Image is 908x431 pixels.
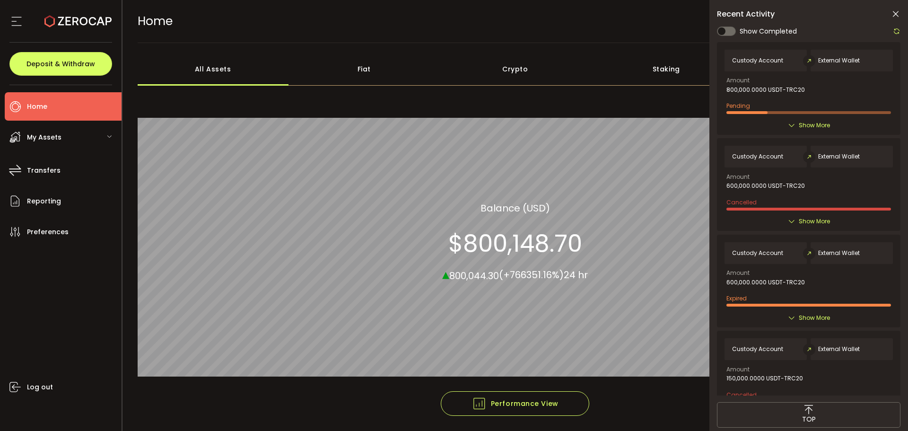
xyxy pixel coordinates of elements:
[798,329,908,431] iframe: Chat Widget
[449,269,499,282] span: 800,044.30
[448,229,582,257] section: $800,148.70
[27,380,53,394] span: Log out
[732,250,783,256] span: Custody Account
[472,396,559,411] span: Performance View
[499,268,564,281] span: (+766351.16%)
[726,174,750,180] span: Amount
[799,121,830,130] span: Show More
[564,268,588,281] span: 24 hr
[27,164,61,177] span: Transfers
[27,194,61,208] span: Reporting
[288,53,440,86] div: Fiat
[440,53,591,86] div: Crypto
[732,153,783,160] span: Custody Account
[726,279,805,286] span: 600,000.0000 USDT-TRC20
[726,78,750,83] span: Amount
[726,391,757,399] span: Cancelled
[818,57,860,64] span: External Wallet
[726,375,803,382] span: 150,000.0000 USDT-TRC20
[138,53,289,86] div: All Assets
[726,270,750,276] span: Amount
[726,294,747,302] span: Expired
[27,100,47,114] span: Home
[717,10,775,18] span: Recent Activity
[726,367,750,372] span: Amount
[480,201,550,215] section: Balance (USD)
[726,198,757,206] span: Cancelled
[732,346,783,352] span: Custody Account
[740,26,797,36] span: Show Completed
[9,52,112,76] button: Deposit & Withdraw
[27,225,69,239] span: Preferences
[27,131,61,144] span: My Assets
[138,13,173,29] span: Home
[799,313,830,323] span: Show More
[726,102,750,110] span: Pending
[26,61,95,67] span: Deposit & Withdraw
[726,87,805,93] span: 800,000.0000 USDT-TRC20
[726,183,805,189] span: 600,000.0000 USDT-TRC20
[799,217,830,226] span: Show More
[818,250,860,256] span: External Wallet
[818,153,860,160] span: External Wallet
[732,57,783,64] span: Custody Account
[591,53,742,86] div: Staking
[442,264,449,284] span: ▴
[441,391,589,416] button: Performance View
